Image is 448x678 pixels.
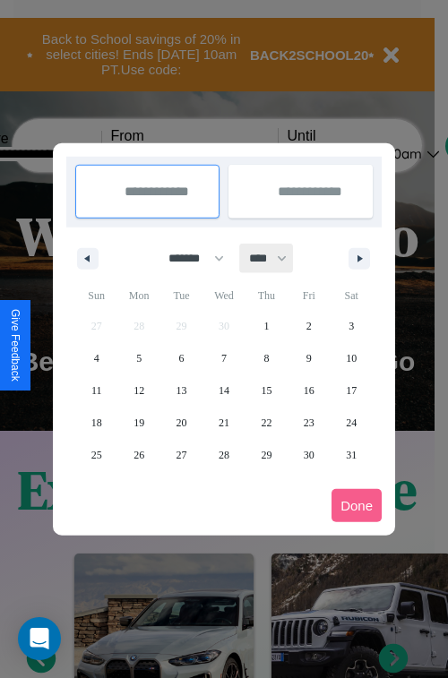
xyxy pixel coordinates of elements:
[134,374,144,407] span: 12
[246,374,288,407] button: 15
[91,374,102,407] span: 11
[304,439,314,471] span: 30
[177,407,187,439] span: 20
[246,310,288,342] button: 1
[202,281,245,310] span: Wed
[117,342,159,374] button: 5
[331,439,373,471] button: 31
[160,439,202,471] button: 27
[306,342,312,374] span: 9
[304,407,314,439] span: 23
[202,439,245,471] button: 28
[134,439,144,471] span: 26
[331,310,373,342] button: 3
[91,439,102,471] span: 25
[160,281,202,310] span: Tue
[91,407,102,439] span: 18
[219,407,229,439] span: 21
[18,617,61,660] div: Open Intercom Messenger
[331,374,373,407] button: 17
[349,310,354,342] span: 3
[261,407,271,439] span: 22
[117,281,159,310] span: Mon
[261,439,271,471] span: 29
[202,407,245,439] button: 21
[177,374,187,407] span: 13
[117,374,159,407] button: 12
[9,309,22,382] div: Give Feedback
[75,439,117,471] button: 25
[75,407,117,439] button: 18
[94,342,99,374] span: 4
[246,439,288,471] button: 29
[75,374,117,407] button: 11
[331,407,373,439] button: 24
[263,342,269,374] span: 8
[160,374,202,407] button: 13
[134,407,144,439] span: 19
[346,342,357,374] span: 10
[246,281,288,310] span: Thu
[288,407,330,439] button: 23
[160,342,202,374] button: 6
[179,342,185,374] span: 6
[246,342,288,374] button: 8
[246,407,288,439] button: 22
[221,342,227,374] span: 7
[75,281,117,310] span: Sun
[332,489,382,522] button: Done
[219,439,229,471] span: 28
[331,342,373,374] button: 10
[288,281,330,310] span: Fri
[304,374,314,407] span: 16
[306,310,312,342] span: 2
[346,407,357,439] span: 24
[331,281,373,310] span: Sat
[202,342,245,374] button: 7
[346,374,357,407] span: 17
[346,439,357,471] span: 31
[136,342,142,374] span: 5
[177,439,187,471] span: 27
[288,374,330,407] button: 16
[288,439,330,471] button: 30
[261,374,271,407] span: 15
[263,310,269,342] span: 1
[202,374,245,407] button: 14
[117,407,159,439] button: 19
[288,342,330,374] button: 9
[219,374,229,407] span: 14
[75,342,117,374] button: 4
[288,310,330,342] button: 2
[117,439,159,471] button: 26
[160,407,202,439] button: 20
